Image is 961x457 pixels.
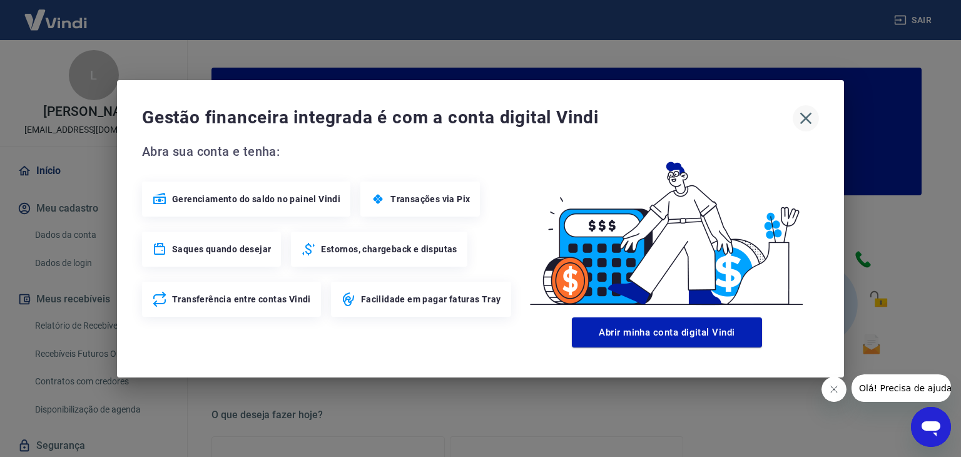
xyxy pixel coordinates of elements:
button: Abrir minha conta digital Vindi [572,317,762,347]
span: Olá! Precisa de ajuda? [8,9,105,19]
iframe: Botão para abrir a janela de mensagens [911,407,951,447]
img: Good Billing [515,141,819,312]
span: Transferência entre contas Vindi [172,293,311,306]
span: Facilidade em pagar faturas Tray [361,293,501,306]
span: Gerenciamento do saldo no painel Vindi [172,193,340,205]
iframe: Fechar mensagem [821,377,847,402]
span: Transações via Pix [390,193,470,205]
iframe: Mensagem da empresa [852,374,951,402]
span: Saques quando desejar [172,243,271,255]
span: Estornos, chargeback e disputas [321,243,457,255]
span: Gestão financeira integrada é com a conta digital Vindi [142,105,793,130]
span: Abra sua conta e tenha: [142,141,515,162]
